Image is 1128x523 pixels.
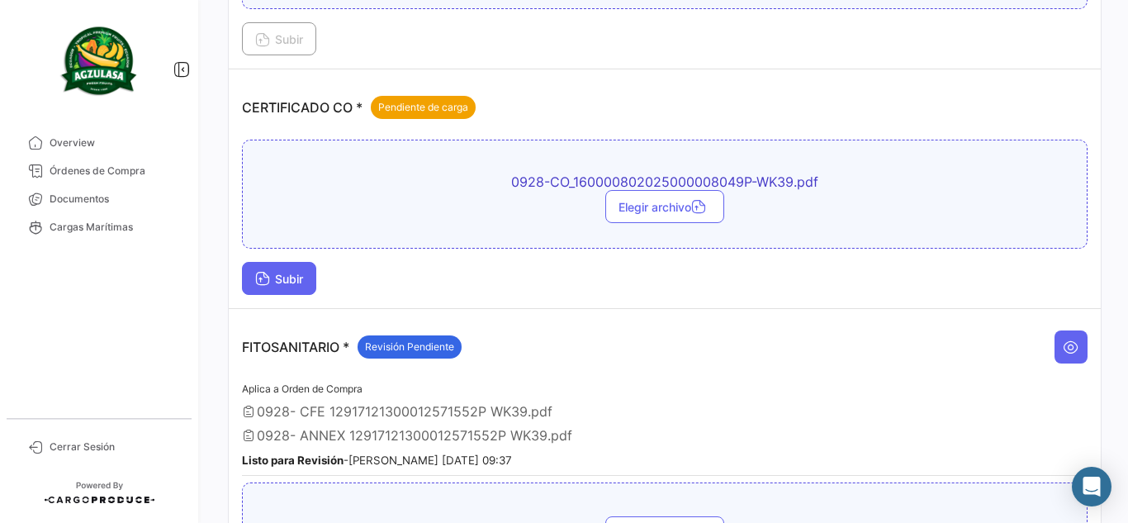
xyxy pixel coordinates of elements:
[50,220,178,235] span: Cargas Marítimas
[242,454,344,467] b: Listo para Revisión
[255,32,303,46] span: Subir
[257,427,572,444] span: 0928- ANNEX 12917121300012571552P WK39.pdf
[13,185,185,213] a: Documentos
[365,340,454,354] span: Revisión Pendiente
[242,96,476,119] p: CERTIFICADO CO *
[242,262,316,295] button: Subir
[605,190,724,223] button: Elegir archivo
[242,383,363,395] span: Aplica a Orden de Compra
[50,136,178,150] span: Overview
[13,213,185,241] a: Cargas Marítimas
[1072,467,1111,506] div: Abrir Intercom Messenger
[242,22,316,55] button: Subir
[13,157,185,185] a: Órdenes de Compra
[50,440,178,454] span: Cerrar Sesión
[50,164,178,178] span: Órdenes de Compra
[50,192,178,207] span: Documentos
[376,174,954,190] span: 0928-CO_160000802025000008049P-WK39.pdf
[257,403,552,420] span: 0928- CFE 12917121300012571552P WK39.pdf
[13,129,185,157] a: Overview
[378,100,468,115] span: Pendiente de carga
[255,272,303,286] span: Subir
[619,200,711,214] span: Elegir archivo
[242,335,462,359] p: FITOSANITARIO *
[242,454,512,467] small: - [PERSON_NAME] [DATE] 09:37
[58,20,140,102] img: agzulasa-logo.png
